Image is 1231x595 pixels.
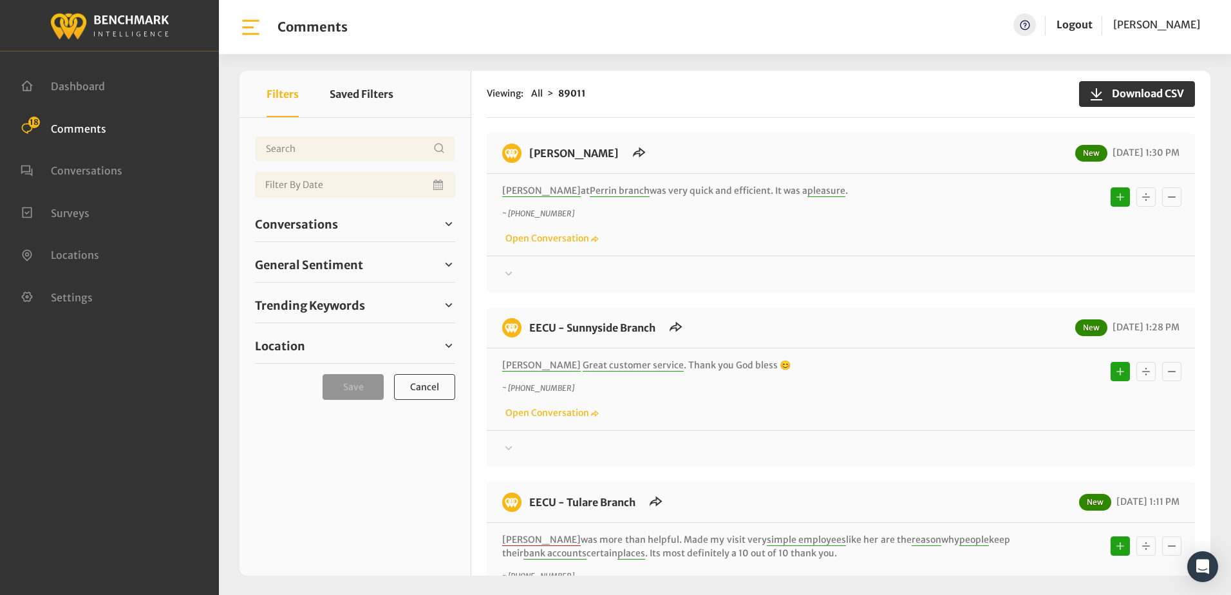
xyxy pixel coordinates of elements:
[502,534,581,546] span: [PERSON_NAME]
[1187,551,1218,582] div: Open Intercom Messenger
[255,136,455,162] input: Username
[502,184,1010,198] p: at was very quick and efficient. It was a .
[558,88,586,99] strong: 89011
[21,247,99,260] a: Locations
[1107,359,1185,384] div: Basic example
[255,172,455,198] input: Date range input field
[487,87,523,100] span: Viewing:
[502,318,522,337] img: benchmark
[522,144,626,163] h6: EECU - Perrin
[502,359,581,372] span: [PERSON_NAME]
[51,80,105,93] span: Dashboard
[807,185,845,197] span: pleasure
[1107,533,1185,559] div: Basic example
[1107,184,1185,210] div: Basic example
[255,214,455,234] a: Conversations
[431,172,447,198] button: Open Calendar
[529,147,619,160] a: [PERSON_NAME]
[502,407,599,419] a: Open Conversation
[255,337,305,355] span: Location
[255,336,455,355] a: Location
[529,321,655,334] a: EECU - Sunnyside Branch
[267,71,299,117] button: Filters
[531,88,543,99] span: All
[502,144,522,163] img: benchmark
[529,496,635,509] a: EECU - Tulare Branch
[1113,496,1179,507] span: [DATE] 1:11 PM
[1057,18,1093,31] a: Logout
[617,547,645,560] span: places
[394,374,455,400] button: Cancel
[502,383,574,393] i: ~ [PHONE_NUMBER]
[502,493,522,512] img: benchmark
[912,534,941,546] span: reason
[502,571,574,581] i: ~ [PHONE_NUMBER]
[583,359,684,372] span: Great customer service
[1079,81,1195,107] button: Download CSV
[21,205,89,218] a: Surveys
[51,206,89,219] span: Surveys
[51,249,99,261] span: Locations
[502,232,599,244] a: Open Conversation
[502,533,1010,560] p: was more than helpful. Made my visit very like her are the why keep their certain . Its most defi...
[28,117,40,128] span: 18
[523,547,587,560] span: bank accounts
[522,493,643,512] h6: EECU - Tulare Branch
[255,216,338,233] span: Conversations
[50,10,169,41] img: benchmark
[255,255,455,274] a: General Sentiment
[51,122,106,135] span: Comments
[1075,145,1107,162] span: New
[1113,18,1200,31] span: [PERSON_NAME]
[51,290,93,303] span: Settings
[21,121,106,134] a: Comments 18
[590,185,650,197] span: Perrin branch
[277,19,348,35] h1: Comments
[255,297,365,314] span: Trending Keywords
[502,209,574,218] i: ~ [PHONE_NUMBER]
[255,296,455,315] a: Trending Keywords
[502,359,1010,372] p: . Thank you God bless 😊
[1109,321,1179,333] span: [DATE] 1:28 PM
[1075,319,1107,336] span: New
[502,185,581,197] span: [PERSON_NAME]
[1109,147,1179,158] span: [DATE] 1:30 PM
[1113,14,1200,36] a: [PERSON_NAME]
[1079,494,1111,511] span: New
[21,79,105,91] a: Dashboard
[522,318,663,337] h6: EECU - Sunnyside Branch
[51,164,122,177] span: Conversations
[959,534,989,546] span: people
[21,163,122,176] a: Conversations
[255,256,363,274] span: General Sentiment
[1057,14,1093,36] a: Logout
[330,71,393,117] button: Saved Filters
[21,290,93,303] a: Settings
[240,16,262,39] img: bar
[767,534,846,546] span: simple employees
[1104,86,1184,101] span: Download CSV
